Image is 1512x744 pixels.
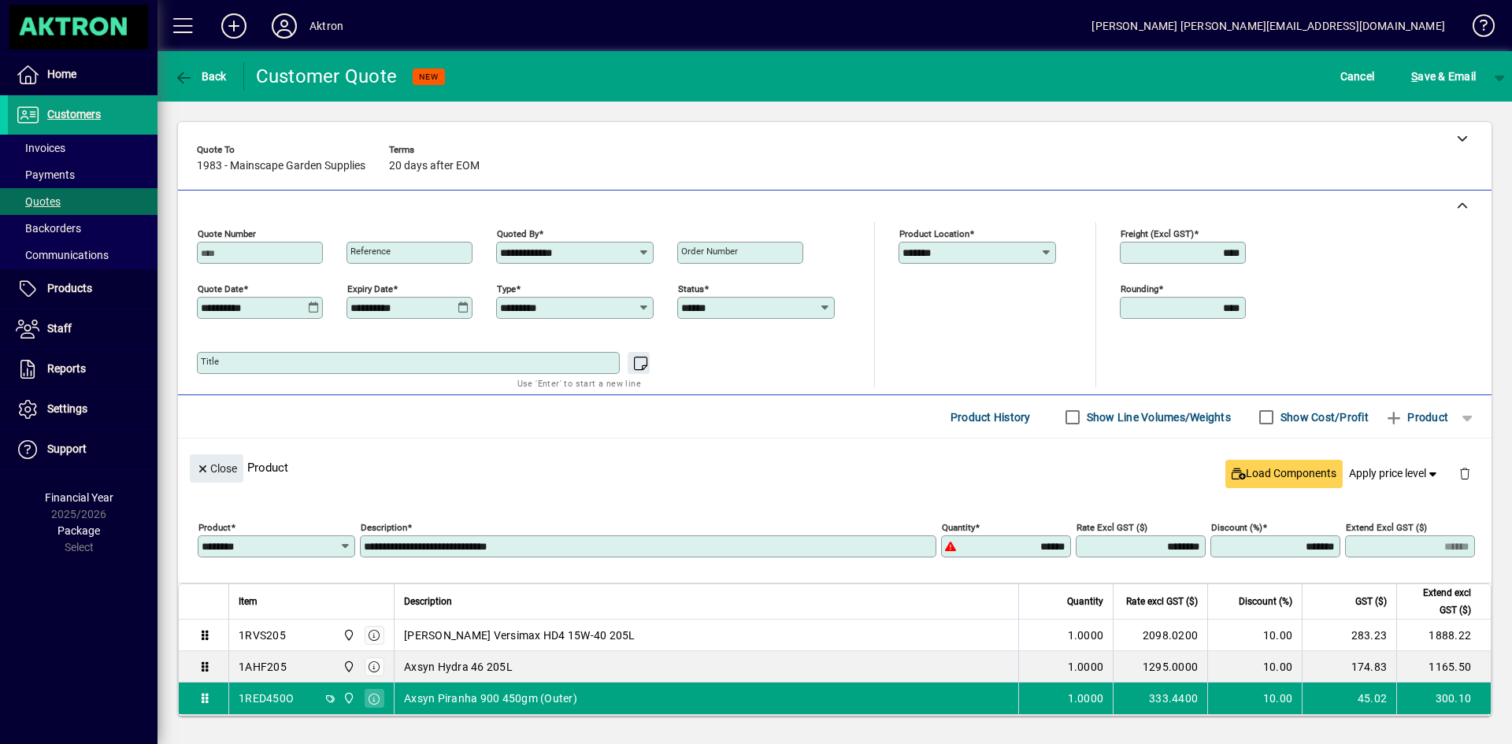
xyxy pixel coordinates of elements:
a: Home [8,55,157,94]
mat-label: Rounding [1121,283,1158,294]
mat-label: Freight (excl GST) [1121,228,1194,239]
span: Reports [47,362,86,375]
mat-label: Product location [899,228,969,239]
span: Communications [16,249,109,261]
app-page-header-button: Back [157,62,244,91]
td: 283.23 [1302,620,1396,651]
span: Axsyn Piranha 900 450gm (Outer) [404,690,577,706]
app-page-header-button: Delete [1446,466,1484,480]
span: Payments [16,168,75,181]
a: Products [8,269,157,309]
a: Staff [8,309,157,349]
label: Show Cost/Profit [1277,409,1369,425]
button: Delete [1446,454,1484,492]
button: Apply price level [1343,460,1447,488]
span: Home [47,68,76,80]
span: S [1411,70,1417,83]
span: Extend excl GST ($) [1406,584,1471,619]
span: Axsyn Hydra 46 205L [404,659,513,675]
label: Show Line Volumes/Weights [1084,409,1231,425]
span: Backorders [16,222,81,235]
span: Cancel [1340,64,1375,89]
div: 333.4400 [1123,690,1198,706]
span: Discount (%) [1239,593,1292,610]
div: [PERSON_NAME] [PERSON_NAME][EMAIL_ADDRESS][DOMAIN_NAME] [1091,13,1445,39]
span: Central [339,658,357,676]
span: Apply price level [1349,465,1440,482]
a: Payments [8,161,157,188]
div: 1AHF205 [239,659,287,675]
button: Close [190,454,243,483]
span: Settings [47,402,87,415]
td: 300.10 [1396,683,1491,714]
td: 10.00 [1207,620,1302,651]
mat-label: Status [678,283,704,294]
button: Load Components [1225,460,1343,488]
span: 20 days after EOM [389,160,480,172]
button: Save & Email [1403,62,1484,91]
a: Invoices [8,135,157,161]
span: Description [404,593,452,610]
span: Rate excl GST ($) [1126,593,1198,610]
span: 1.0000 [1068,659,1104,675]
button: Profile [259,12,309,40]
mat-label: Title [201,356,219,367]
mat-label: Quantity [942,522,975,533]
mat-label: Quote date [198,283,243,294]
span: NEW [419,72,439,82]
span: Product [1384,405,1448,430]
span: ave & Email [1411,64,1476,89]
button: Product History [944,403,1037,431]
button: Cancel [1336,62,1379,91]
mat-hint: Use 'Enter' to start a new line [517,374,641,392]
span: Staff [47,322,72,335]
mat-label: Order number [681,246,738,257]
span: Invoices [16,142,65,154]
div: 1RVS205 [239,627,286,643]
span: 1.0000 [1068,627,1104,643]
mat-label: Discount (%) [1211,522,1262,533]
button: Product [1377,403,1456,431]
span: Item [239,593,258,610]
mat-label: Expiry date [347,283,393,294]
mat-label: Product [198,522,231,533]
div: 1295.0000 [1123,659,1198,675]
td: 10.00 [1207,683,1302,714]
app-page-header-button: Close [186,461,247,475]
td: 10.00 [1207,651,1302,683]
a: Communications [8,242,157,268]
span: Customers [47,108,101,120]
a: Settings [8,390,157,429]
span: Support [47,442,87,455]
span: Central [339,627,357,644]
span: Quantity [1067,593,1103,610]
mat-label: Description [361,522,407,533]
span: 1.0000 [1068,690,1104,706]
div: Aktron [309,13,343,39]
span: GST ($) [1355,593,1387,610]
span: Back [174,70,227,83]
div: Customer Quote [256,64,398,89]
div: 2098.0200 [1123,627,1198,643]
button: Add [209,12,259,40]
span: Load Components [1232,465,1336,482]
button: Back [170,62,231,91]
span: Products [47,282,92,294]
div: Product [178,439,1492,496]
span: Central [339,690,357,707]
span: [PERSON_NAME] Versimax HD4 15W-40 205L [404,627,636,643]
a: Knowledge Base [1461,3,1492,54]
mat-label: Reference [350,246,391,257]
a: Support [8,430,157,469]
td: 1888.22 [1396,620,1491,651]
div: 1RED450O [239,690,294,706]
a: Quotes [8,188,157,215]
mat-label: Rate excl GST ($) [1077,522,1147,533]
mat-label: Quoted by [497,228,539,239]
td: 1165.50 [1396,651,1491,683]
span: Product History [951,405,1031,430]
mat-label: Type [497,283,516,294]
span: Financial Year [45,491,113,504]
span: Package [57,524,100,537]
a: Backorders [8,215,157,242]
